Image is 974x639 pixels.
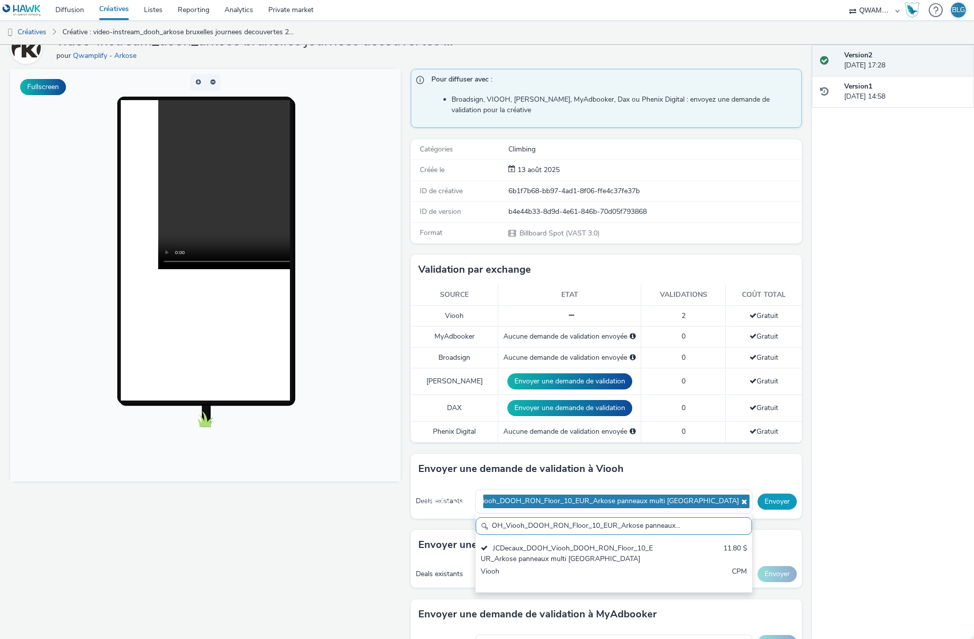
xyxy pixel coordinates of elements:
div: JCDecaux_DOOH_Viooh_DOOH_RON_Floor_10_EUR_Arkose panneaux multi [GEOGRAPHIC_DATA] [481,543,656,564]
img: Qwamplify - Arkose [12,33,41,62]
span: Créée le [420,165,444,175]
th: Source [411,285,498,305]
span: Format [420,228,442,237]
a: Hawk Academy [905,2,924,18]
span: 0 [682,376,686,386]
span: ID de version [420,207,461,216]
span: Catégories [420,144,453,154]
div: Sélectionnez un deal ci-dessous et cliquez sur Envoyer pour envoyer une demande de validation à M... [630,332,636,342]
div: Aucune demande de validation envoyée [503,332,636,342]
th: Coût total [726,285,802,305]
h3: Envoyer une demande de validation à Broadsign [418,537,644,552]
img: Hawk Academy [905,2,920,18]
td: Viooh [411,305,498,326]
button: Envoyer [758,566,797,582]
div: Deals existants [416,496,470,506]
img: dooh [5,28,15,38]
div: Création 13 août 2025, 14:58 [515,165,560,175]
span: Gratuit [750,427,778,436]
span: 0 [682,427,686,436]
h3: Envoyer une demande de validation à Viooh [418,461,624,476]
span: 0 [682,353,686,362]
td: [PERSON_NAME] [411,368,498,395]
div: BLG [952,3,965,18]
td: Phenix Digital [411,422,498,442]
div: Aucune demande de validation envoyée [503,353,636,363]
button: Envoyer une demande de validation [507,373,632,389]
div: [DATE] 17:28 [844,50,966,71]
button: Fullscreen [20,79,66,95]
a: Qwamplify - Arkose [73,51,140,60]
span: Gratuit [750,376,778,386]
strong: Version 2 [844,50,872,60]
strong: Version 1 [844,82,872,91]
td: Broadsign [411,347,498,368]
span: Billboard Spot (VAST 3.0) [518,228,600,238]
span: ID de créative [420,186,463,196]
div: [DATE] 14:58 [844,82,966,102]
h3: Validation par exchange [418,262,531,277]
span: 2 [682,311,686,321]
div: CPM [732,567,747,587]
span: Gratuit [750,403,778,413]
a: Créative : video-instream_dooh_arkose bruxelles journees decouvertes 202509_10_na_be [57,20,301,44]
span: JCDecaux_DOOH_Viooh_DOOH_RON_Floor_10_EUR_Arkose panneaux multi [GEOGRAPHIC_DATA] [419,497,739,506]
button: Envoyer [758,494,797,510]
span: 13 août 2025 [515,165,560,175]
div: 6b1f7b68-bb97-4ad1-8f06-ffe4c37fe37b [508,186,800,196]
h3: Envoyer une demande de validation à MyAdbooker [418,607,657,622]
a: Qwamplify - Arkose [10,43,46,52]
div: b4e44b33-8d9d-4e61-846b-70d05f793868 [508,207,800,217]
span: Gratuit [750,353,778,362]
img: undefined Logo [3,4,41,17]
span: 0 [682,403,686,413]
span: Gratuit [750,332,778,341]
th: Etat [498,285,641,305]
div: 11.80 $ [723,543,747,564]
div: Sélectionnez un deal ci-dessous et cliquez sur Envoyer pour envoyer une demande de validation à P... [630,427,636,437]
div: Viooh [481,567,656,587]
button: Envoyer une demande de validation [507,400,632,416]
div: Climbing [508,144,800,154]
td: MyAdbooker [411,327,498,347]
span: pour [56,51,73,60]
div: Aucune demande de validation envoyée [503,427,636,437]
span: 0 [682,332,686,341]
input: Search...... [476,517,752,535]
th: Validations [641,285,726,305]
td: DAX [411,395,498,422]
span: Pour diffuser avec : [431,74,791,88]
div: Deals existants [416,569,470,579]
div: Sélectionnez un deal ci-dessous et cliquez sur Envoyer pour envoyer une demande de validation à B... [630,353,636,363]
span: Gratuit [750,311,778,321]
li: Broadsign, VIOOH, [PERSON_NAME], MyAdbooker, Dax ou Phenix Digital : envoyez une demande de valid... [452,95,796,115]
